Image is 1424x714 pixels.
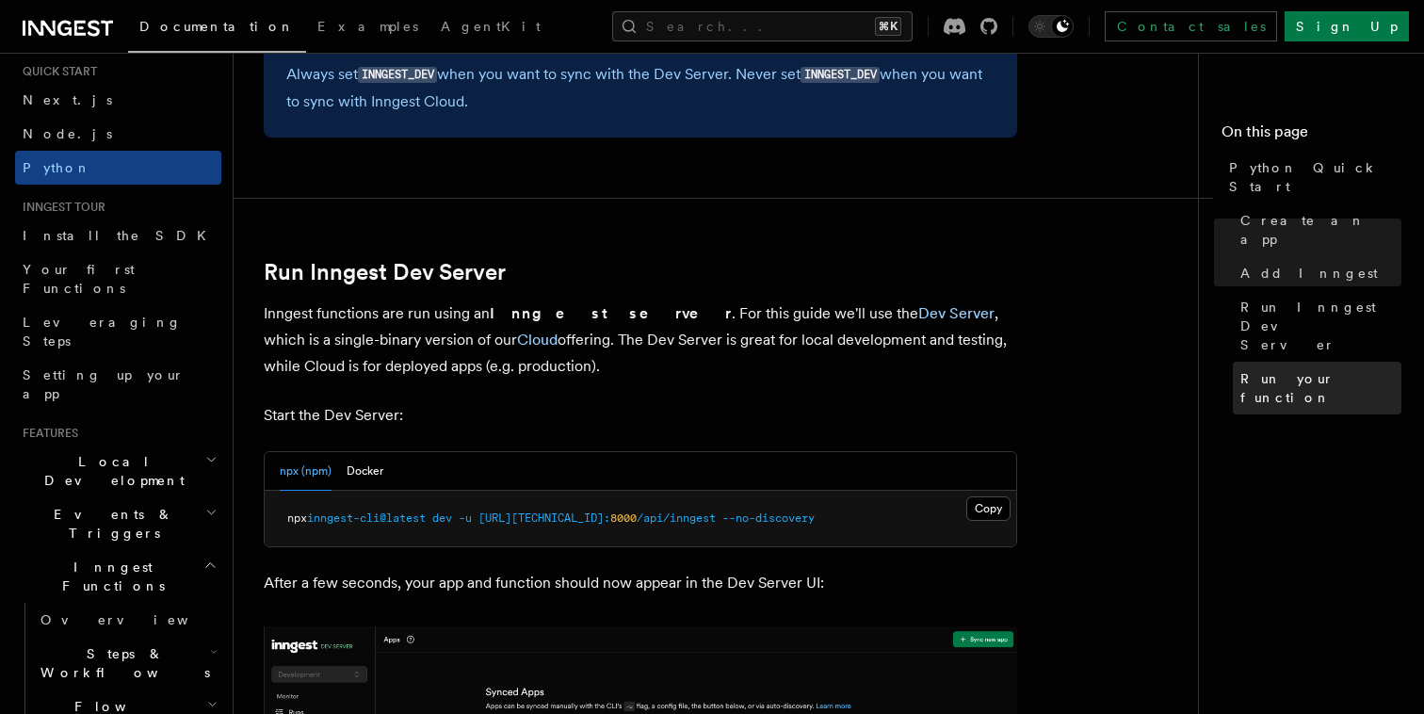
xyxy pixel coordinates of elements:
[15,505,205,543] span: Events & Triggers
[15,200,105,215] span: Inngest tour
[317,19,418,34] span: Examples
[1229,158,1401,196] span: Python Quick Start
[722,511,815,525] span: --no-discovery
[517,331,558,349] a: Cloud
[15,83,221,117] a: Next.js
[23,367,185,401] span: Setting up your app
[1233,203,1401,256] a: Create an app
[15,452,205,490] span: Local Development
[1105,11,1277,41] a: Contact sales
[15,497,221,550] button: Events & Triggers
[15,550,221,603] button: Inngest Functions
[264,300,1017,380] p: Inngest functions are run using an . For this guide we'll use the , which is a single-binary vers...
[875,17,901,36] kbd: ⌘K
[612,11,913,41] button: Search...⌘K
[441,19,541,34] span: AgentKit
[918,304,995,322] a: Dev Server
[264,570,1017,596] p: After a few seconds, your app and function should now appear in the Dev Server UI:
[286,61,995,115] p: Always set when you want to sync with the Dev Server. Never set when you want to sync with Innges...
[347,452,383,491] button: Docker
[1233,362,1401,414] a: Run your function
[287,511,307,525] span: npx
[1240,369,1401,407] span: Run your function
[15,558,203,595] span: Inngest Functions
[15,305,221,358] a: Leveraging Steps
[1028,15,1074,38] button: Toggle dark mode
[15,64,97,79] span: Quick start
[15,426,78,441] span: Features
[264,259,506,285] a: Run Inngest Dev Server
[307,511,426,525] span: inngest-cli@latest
[33,644,210,682] span: Steps & Workflows
[23,228,218,243] span: Install the SDK
[1222,151,1401,203] a: Python Quick Start
[139,19,295,34] span: Documentation
[15,358,221,411] a: Setting up your app
[1285,11,1409,41] a: Sign Up
[1240,211,1401,249] span: Create an app
[23,315,182,349] span: Leveraging Steps
[264,402,1017,429] p: Start the Dev Server:
[128,6,306,53] a: Documentation
[33,603,221,637] a: Overview
[1233,290,1401,362] a: Run Inngest Dev Server
[637,511,716,525] span: /api/inngest
[15,219,221,252] a: Install the SDK
[33,637,221,690] button: Steps & Workflows
[23,262,135,296] span: Your first Functions
[358,67,437,83] code: INNGEST_DEV
[15,117,221,151] a: Node.js
[15,252,221,305] a: Your first Functions
[23,126,112,141] span: Node.js
[1240,264,1378,283] span: Add Inngest
[459,511,472,525] span: -u
[23,92,112,107] span: Next.js
[15,445,221,497] button: Local Development
[280,452,332,491] button: npx (npm)
[15,151,221,185] a: Python
[1233,256,1401,290] a: Add Inngest
[23,160,91,175] span: Python
[966,496,1011,521] button: Copy
[432,511,452,525] span: dev
[490,304,732,322] strong: Inngest server
[801,67,880,83] code: INNGEST_DEV
[429,6,552,51] a: AgentKit
[478,511,610,525] span: [URL][TECHNICAL_ID]:
[1222,121,1401,151] h4: On this page
[306,6,429,51] a: Examples
[1240,298,1401,354] span: Run Inngest Dev Server
[40,612,235,627] span: Overview
[610,511,637,525] span: 8000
